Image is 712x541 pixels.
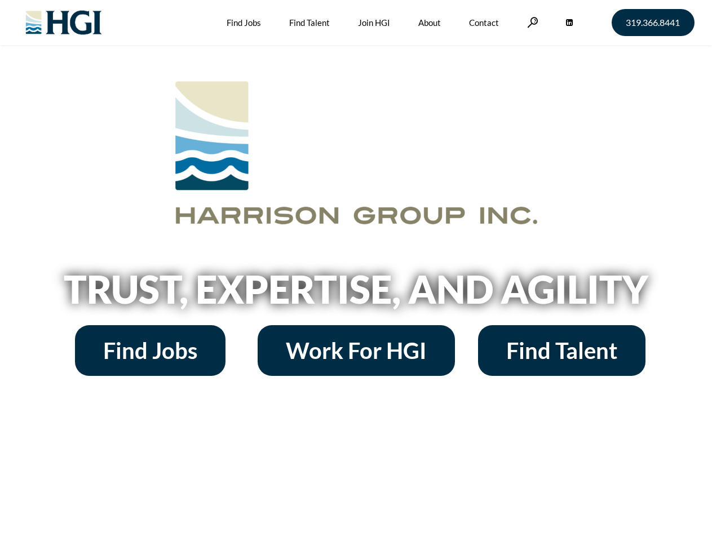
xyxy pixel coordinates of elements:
span: Find Jobs [103,339,197,362]
span: Work For HGI [286,339,427,362]
a: Search [527,17,538,28]
a: Find Talent [478,325,645,376]
span: Find Talent [506,339,617,362]
a: 319.366.8441 [612,9,695,36]
a: Work For HGI [258,325,455,376]
h2: Trust, Expertise, and Agility [35,270,678,308]
a: Find Jobs [75,325,225,376]
span: 319.366.8441 [626,18,680,27]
